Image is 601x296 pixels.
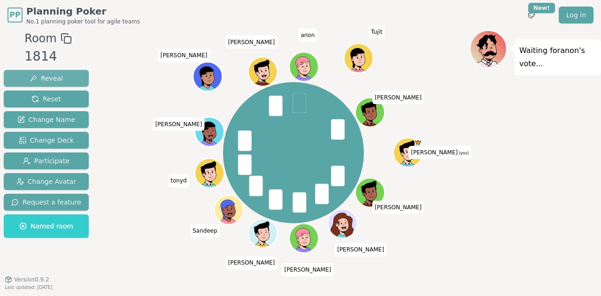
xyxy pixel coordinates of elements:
[415,139,422,146] span: Rob is the host
[19,221,73,231] span: Named room
[4,152,89,169] button: Participate
[23,156,69,166] span: Participate
[282,263,334,276] span: Click to change your name
[11,197,81,207] span: Request a feature
[14,276,49,283] span: Version 0.9.2
[190,224,220,237] span: Click to change your name
[5,285,53,290] span: Last updated: [DATE]
[16,177,77,186] span: Change Avatar
[372,91,424,104] span: Click to change your name
[4,70,89,87] button: Reveal
[458,151,469,155] span: (you)
[30,74,63,83] span: Reveal
[226,36,277,49] span: Click to change your name
[17,115,75,124] span: Change Name
[9,9,20,21] span: PP
[19,136,74,145] span: Change Deck
[31,94,61,104] span: Reset
[298,29,317,42] span: Click to change your name
[528,3,555,13] div: New!
[408,146,471,159] span: Click to change your name
[26,18,140,25] span: No.1 planning poker tool for agile teams
[523,7,540,23] button: New!
[24,30,56,47] span: Room
[24,47,71,66] div: 1814
[559,7,593,23] a: Log in
[335,243,386,257] span: Click to change your name
[372,201,424,214] span: Click to change your name
[226,257,277,270] span: Click to change your name
[153,118,205,131] span: Click to change your name
[4,111,89,128] button: Change Name
[4,132,89,149] button: Change Deck
[168,175,189,188] span: Click to change your name
[519,44,596,70] p: Waiting for anon 's vote...
[158,49,210,62] span: Click to change your name
[26,5,140,18] span: Planning Poker
[394,139,422,166] button: Click to change your avatar
[4,194,89,211] button: Request a feature
[4,91,89,107] button: Reset
[4,173,89,190] button: Change Avatar
[369,26,385,39] span: Click to change your name
[8,5,140,25] a: PPPlanning PokerNo.1 planning poker tool for agile teams
[5,276,49,283] button: Version0.9.2
[4,214,89,238] button: Named room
